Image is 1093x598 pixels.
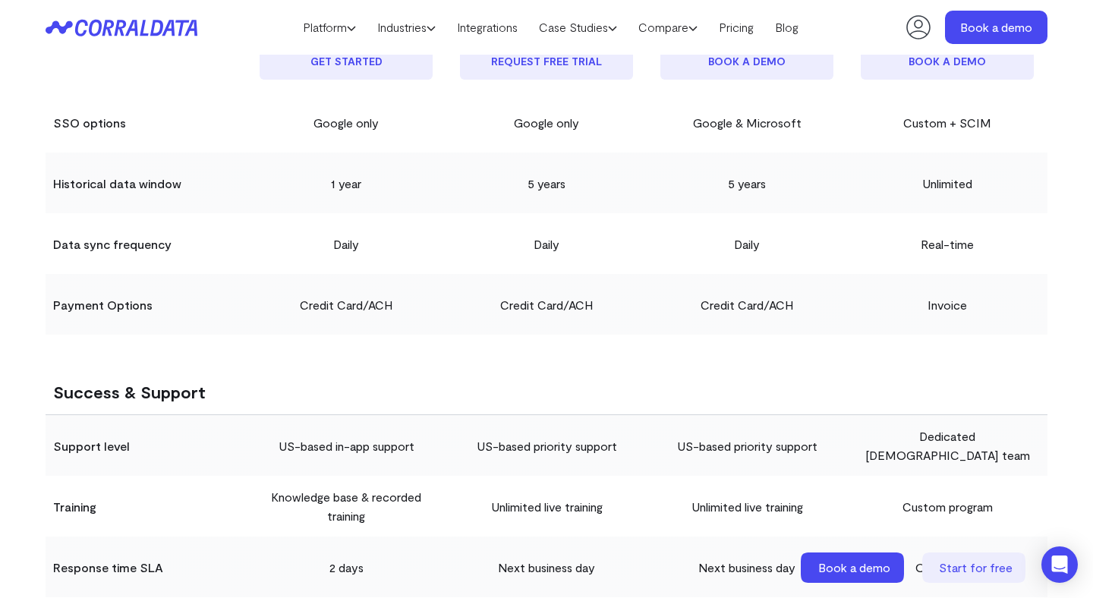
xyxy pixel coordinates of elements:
th: SSO options [46,92,246,153]
span: Book a demo [818,560,890,574]
a: Pricing [708,16,764,39]
th: Payment Options [46,274,246,335]
a: REQUEST FREE TRIAL [460,43,633,80]
a: Get started [260,43,433,80]
td: Unlimited live training [446,476,647,537]
td: US-based priority support [446,415,647,476]
th: Support level [46,415,246,476]
a: Compare [628,16,708,39]
span: Start for free [939,560,1013,574]
td: Next business day [446,537,647,597]
td: US-based in-app support [246,415,446,476]
td: Credit Card/ACH [647,274,847,335]
th: Historical data window [46,153,246,213]
td: 5 years [446,153,647,213]
td: Unlimited [847,153,1047,213]
td: Google only [246,92,446,153]
td: Credit Card/ACH [446,274,647,335]
a: Platform [292,16,367,39]
p: Success & Support [53,380,206,403]
td: Google only [446,92,647,153]
td: Daily [647,213,847,274]
td: Custom program [847,476,1047,537]
th: Response time SLA [46,537,246,597]
td: Daily [446,213,647,274]
a: Industries [367,16,446,39]
td: Next business day [647,537,847,597]
a: Book a demo [861,43,1034,80]
a: Case Studies [528,16,628,39]
a: Book a demo [660,43,833,80]
td: Google & Microsoft [647,92,847,153]
td: Invoice [847,274,1047,335]
td: Daily [246,213,446,274]
th: Training [46,476,246,537]
td: Dedicated [DEMOGRAPHIC_DATA] team [847,415,1047,476]
td: US-based priority support [647,415,847,476]
td: Custom + SCIM [847,92,1047,153]
td: Knowledge base & recorded training [246,476,446,537]
td: 5 years [647,153,847,213]
a: Start for free [922,552,1028,583]
a: Book a demo [801,552,907,583]
td: Real-time [847,213,1047,274]
div: Open Intercom Messenger [1041,546,1078,583]
a: Integrations [446,16,528,39]
td: Credit Card/ACH [246,274,446,335]
td: 2 days [246,537,446,597]
td: Unlimited live training [647,476,847,537]
a: Blog [764,16,809,39]
a: Book a demo [945,11,1047,44]
td: On-demand [847,537,1047,597]
th: Data sync frequency [46,213,246,274]
td: 1 year [246,153,446,213]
